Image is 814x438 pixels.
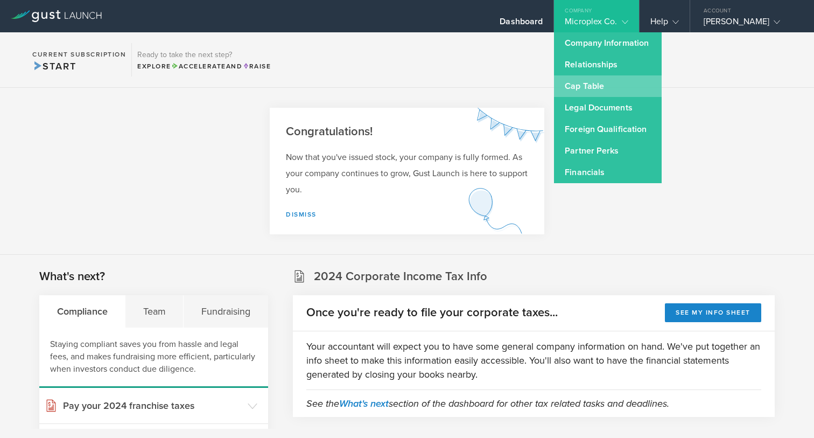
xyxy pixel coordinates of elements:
h2: Congratulations! [286,124,528,140]
span: Raise [242,62,271,70]
h3: Ready to take the next step? [137,51,271,59]
iframe: Chat Widget [760,386,814,438]
button: See my info sheet [665,303,761,322]
a: Dismiss [286,211,317,218]
div: Fundraising [184,295,268,328]
h3: Pay your 2024 franchise taxes [63,399,242,413]
div: Help [650,16,679,32]
div: Compliance [39,295,125,328]
h2: Once you're ready to file your corporate taxes... [306,305,558,321]
div: Team [125,295,184,328]
p: Your accountant will expect you to have some general company information on hand. We've put toget... [306,339,761,381]
a: What's next [339,398,389,409]
span: Accelerate [171,62,226,70]
h2: What's next? [39,269,105,284]
div: Explore [137,61,271,71]
div: Staying compliant saves you from hassle and legal fees, and makes fundraising more efficient, par... [39,328,268,388]
div: Dashboard [500,16,543,32]
span: and [171,62,243,70]
h2: Current Subscription [32,51,126,58]
div: Microplex Co. [565,16,628,32]
div: Ready to take the next step?ExploreAccelerateandRaise [131,43,276,77]
h2: 2024 Corporate Income Tax Info [314,269,487,284]
span: Start [32,60,76,72]
div: [PERSON_NAME] [704,16,795,32]
em: See the section of the dashboard for other tax related tasks and deadlines. [306,398,669,409]
p: Now that you've issued stock, your company is fully formed. As your company continues to grow, Gu... [286,149,528,198]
